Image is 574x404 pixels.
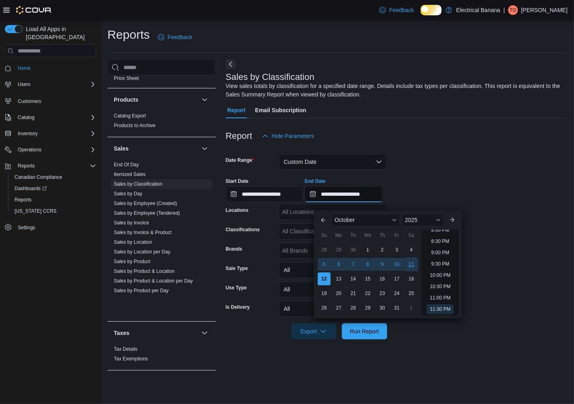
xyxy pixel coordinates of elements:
div: day-25 [405,287,418,300]
a: Tax Exemptions [114,356,148,362]
span: Hide Parameters [272,132,314,140]
button: Previous Month [317,214,330,226]
a: Sales by Invoice [114,220,149,226]
button: Reports [15,161,38,171]
button: Custom Date [279,154,387,170]
button: Home [2,62,99,74]
h3: Sales by Classification [226,72,314,82]
label: Start Date [226,178,249,184]
div: day-27 [332,301,345,314]
h3: Products [114,96,138,104]
a: Products to Archive [114,123,155,128]
div: day-20 [332,287,345,300]
span: Sales by Invoice & Product [114,229,172,236]
div: Mo [332,229,345,242]
a: Catalog Export [114,113,146,119]
div: Ted Gzebb [508,5,518,15]
div: day-7 [347,258,360,271]
a: Tax Details [114,346,138,352]
span: 2025 [405,217,417,223]
label: Locations [226,207,249,214]
button: Taxes [114,329,198,337]
label: Classifications [226,226,260,233]
span: Home [15,63,96,73]
div: day-10 [390,258,403,271]
span: TG [510,5,517,15]
div: day-2 [376,243,389,256]
button: Users [2,79,99,90]
div: Button. Open the month selector. October is currently selected. [331,214,400,226]
a: Price Sheet [114,75,139,81]
span: Inventory [15,129,96,138]
a: Reports [11,195,35,205]
div: day-21 [347,287,360,300]
span: Load All Apps in [GEOGRAPHIC_DATA] [23,25,96,41]
a: Dashboards [8,183,99,194]
span: Itemized Sales [114,171,146,178]
div: Pricing [107,73,216,88]
div: day-28 [318,243,331,256]
div: Su [318,229,331,242]
button: Run Report [342,323,387,339]
a: Sales by Day [114,191,142,197]
div: day-22 [361,287,374,300]
button: Products [114,96,198,104]
div: day-6 [332,258,345,271]
div: day-29 [332,243,345,256]
div: day-1 [405,301,418,314]
div: day-15 [361,272,374,285]
a: Dashboards [11,184,50,193]
a: Settings [15,223,38,232]
span: Reports [15,161,96,171]
span: Dashboards [15,185,47,192]
a: Feedback [155,29,195,45]
a: End Of Day [114,162,139,167]
span: Users [15,80,96,89]
h3: Taxes [114,329,130,337]
span: Washington CCRS [11,206,96,216]
span: Sales by Product & Location per Day [114,278,193,284]
div: day-14 [347,272,360,285]
div: Button. Open the year selector. 2025 is currently selected. [402,214,444,226]
a: Sales by Classification [114,181,162,187]
div: We [361,229,374,242]
span: Operations [18,147,42,153]
li: 10:30 PM [427,282,454,291]
div: day-19 [318,287,331,300]
span: Catalog [18,114,34,121]
span: Reports [18,163,35,169]
span: Sales by Employee (Tendered) [114,210,180,216]
div: Sa [405,229,418,242]
li: 8:00 PM [428,225,452,235]
h1: Reports [107,27,150,43]
a: Sales by Product per Day [114,288,169,293]
li: 11:00 PM [427,293,454,303]
p: [PERSON_NAME] [521,5,568,15]
span: Sales by Product per Day [114,287,169,294]
span: Home [18,65,31,71]
li: 9:00 PM [428,248,452,257]
label: Sale Type [226,265,248,272]
div: Tu [347,229,360,242]
span: Reports [15,197,31,203]
ul: Time [422,230,459,315]
div: day-31 [390,301,403,314]
h3: Sales [114,144,129,153]
h3: Report [226,131,252,141]
input: Press the down key to enter a popover containing a calendar. Press the escape key to close the po... [305,186,382,202]
span: Run Report [350,327,379,335]
span: Report [227,102,245,118]
a: Feedback [376,2,417,18]
a: Itemized Sales [114,172,146,177]
div: Sales [107,160,216,321]
button: Hide Parameters [259,128,317,144]
div: day-17 [390,272,403,285]
div: day-24 [390,287,403,300]
input: Press the down key to open a popover containing a calendar. [226,186,303,202]
span: Operations [15,145,96,155]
